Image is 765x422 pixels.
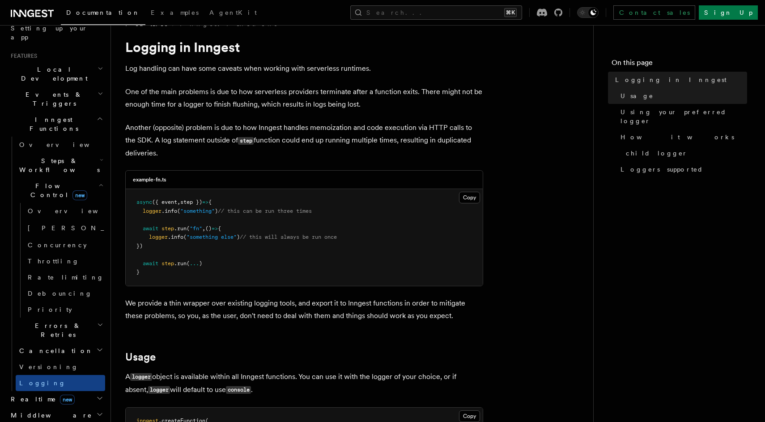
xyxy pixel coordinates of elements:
span: ) [215,208,218,214]
span: step }) [180,199,202,205]
a: Overview [16,137,105,153]
p: We provide a thin wrapper over existing logging tools, and export it to Inngest functions in orde... [125,297,483,322]
span: .info [168,234,183,240]
h3: example-fn.ts [133,176,166,183]
span: child logger [626,149,688,158]
a: Contact sales [613,5,695,20]
a: Versioning [16,359,105,375]
span: await [143,225,158,232]
span: Priority [28,306,72,313]
button: Cancellation [16,343,105,359]
a: AgentKit [204,3,262,24]
button: Inngest Functions [7,112,105,137]
a: Examples [145,3,204,24]
span: step [161,260,174,267]
span: Inngest Functions [7,115,97,133]
span: Versioning [19,363,78,370]
span: Concurrency [28,241,87,249]
span: logger [149,234,168,240]
span: logger [143,208,161,214]
span: Overview [28,207,120,215]
span: { [208,199,212,205]
span: Debouncing [28,290,92,297]
span: async [136,199,152,205]
span: // this can be run three times [218,208,312,214]
span: ( [183,234,187,240]
span: step [161,225,174,232]
span: => [202,199,208,205]
div: Flow Controlnew [16,203,105,318]
span: How it works [620,133,734,142]
span: , [177,199,180,205]
a: Debouncing [24,285,105,301]
span: Documentation [66,9,140,16]
code: logger [130,373,152,381]
span: Examples [151,9,199,16]
span: Using your preferred logger [620,108,747,125]
span: Rate limiting [28,274,104,281]
span: [PERSON_NAME] [28,224,159,232]
span: ( [187,225,190,232]
span: await [143,260,158,267]
a: Rate limiting [24,269,105,285]
span: AgentKit [209,9,257,16]
button: Toggle dark mode [577,7,599,18]
span: Steps & Workflows [16,156,100,174]
span: Features [7,52,37,60]
p: A object is available within all Inngest functions. You can use it with the logger of your choice... [125,370,483,396]
button: Search...⌘K [350,5,522,20]
span: , [202,225,205,232]
p: Log handling can have some caveats when working with serverless runtimes. [125,62,483,75]
span: ) [199,260,202,267]
a: Loggers supported [617,161,747,177]
div: Inngest Functions [7,137,105,391]
span: Logging in Inngest [615,75,727,84]
span: .run [174,225,187,232]
a: Documentation [61,3,145,25]
span: "something else" [187,234,237,240]
span: Logging [19,379,66,387]
span: Realtime [7,395,75,404]
span: .info [161,208,177,214]
span: { [218,225,221,232]
span: new [60,395,75,405]
span: // this will always be run once [240,234,337,240]
span: ({ event [152,199,177,205]
p: Another (opposite) problem is due to how Inngest handles memoization and code execution via HTTP ... [125,121,483,159]
span: Throttling [28,258,79,265]
span: Cancellation [16,346,93,355]
span: () [205,225,212,232]
a: Sign Up [699,5,758,20]
button: Events & Triggers [7,86,105,112]
a: Setting up your app [7,20,105,45]
a: Priority [24,301,105,318]
kbd: ⌘K [504,8,517,17]
span: .run [174,260,187,267]
a: child logger [622,145,747,161]
span: Usage [620,91,654,100]
span: ) [237,234,240,240]
code: console [226,386,251,394]
a: How it works [617,129,747,145]
span: new [72,190,87,200]
span: Overview [19,141,111,148]
span: } [136,269,140,275]
span: "something" [180,208,215,214]
p: One of the main problems is due to how serverless providers terminate after a function exits. The... [125,86,483,111]
a: Logging in Inngest [612,72,747,88]
a: Usage [617,88,747,104]
a: [PERSON_NAME] [24,219,105,237]
button: Local Development [7,61,105,86]
span: Flow Control [16,181,98,199]
button: Copy [459,410,480,422]
span: }) [136,243,143,249]
button: Flow Controlnew [16,178,105,203]
a: Throttling [24,253,105,269]
a: Using your preferred logger [617,104,747,129]
button: Errors & Retries [16,318,105,343]
a: Concurrency [24,237,105,253]
span: ... [190,260,199,267]
a: Overview [24,203,105,219]
span: Loggers supported [620,165,703,174]
code: logger [148,386,170,394]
